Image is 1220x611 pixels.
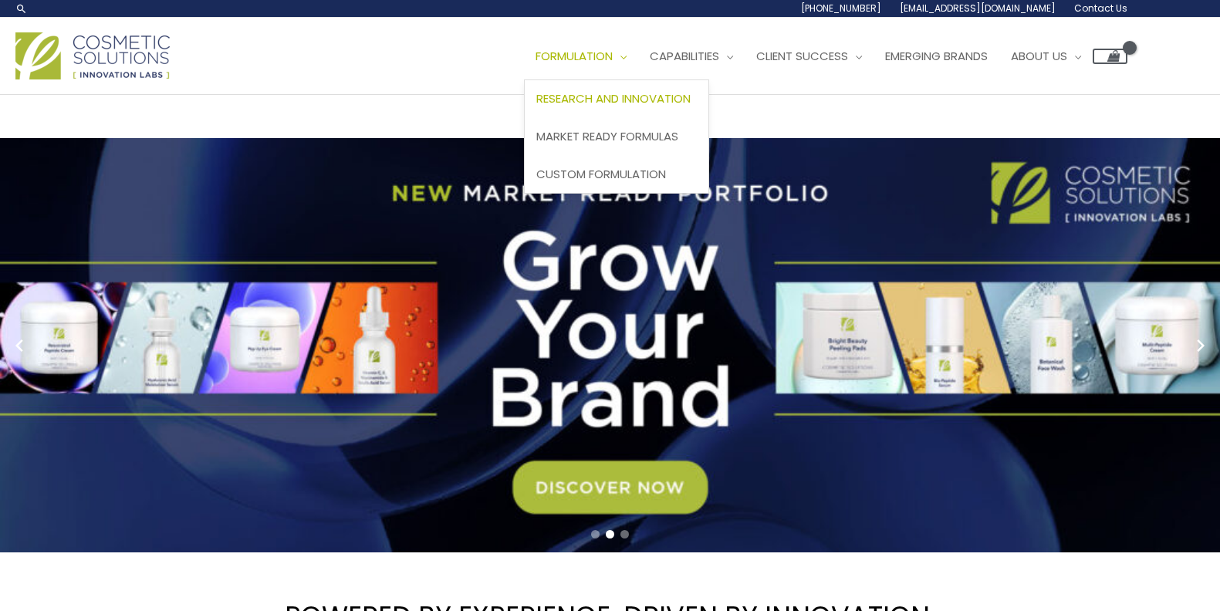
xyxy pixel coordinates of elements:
a: Emerging Brands [874,33,999,79]
a: Formulation [524,33,638,79]
a: Search icon link [15,2,28,15]
a: Custom Formulation [525,155,708,193]
span: Emerging Brands [885,48,988,64]
span: Custom Formulation [536,166,666,182]
span: [EMAIL_ADDRESS][DOMAIN_NAME] [900,2,1056,15]
a: About Us [999,33,1093,79]
a: Capabilities [638,33,745,79]
span: Market Ready Formulas [536,128,678,144]
a: Research and Innovation [525,80,708,118]
span: Client Success [756,48,848,64]
button: Previous slide [8,334,31,357]
span: Go to slide 3 [620,530,629,538]
span: Contact Us [1074,2,1127,15]
a: View Shopping Cart, empty [1093,49,1127,64]
span: [PHONE_NUMBER] [801,2,881,15]
span: Go to slide 2 [606,530,614,538]
span: Formulation [536,48,613,64]
button: Next slide [1189,334,1212,357]
img: Cosmetic Solutions Logo [15,32,170,79]
nav: Site Navigation [512,33,1127,79]
a: Market Ready Formulas [525,118,708,156]
span: Go to slide 1 [591,530,600,538]
a: Client Success [745,33,874,79]
span: Capabilities [650,48,719,64]
span: Research and Innovation [536,90,691,106]
span: About Us [1011,48,1067,64]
